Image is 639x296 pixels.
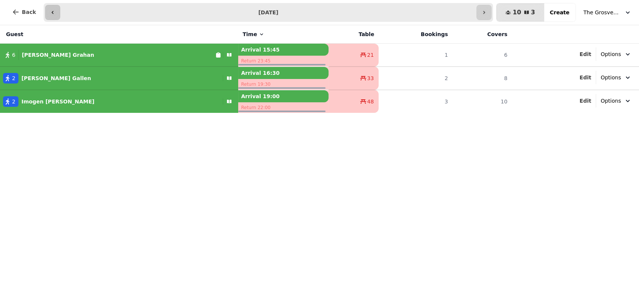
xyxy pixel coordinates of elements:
p: Arrival 19:00 [238,90,329,102]
span: 10 [513,9,521,15]
button: Options [596,47,636,61]
span: The Grosvenor [583,9,621,16]
p: [PERSON_NAME] Grahan [22,51,94,59]
span: Create [550,10,569,15]
span: 3 [531,9,535,15]
button: Options [596,71,636,84]
button: 103 [496,3,544,21]
button: Edit [580,50,591,58]
span: Back [22,9,36,15]
span: Edit [580,75,591,80]
td: 3 [379,90,452,113]
span: Options [601,74,621,81]
th: Covers [452,25,512,44]
span: Options [601,97,621,105]
span: 48 [367,98,374,105]
button: Edit [580,74,591,81]
button: The Grosvenor [579,6,636,19]
span: 33 [367,74,374,82]
p: Return 23:45 [238,56,329,66]
th: Bookings [379,25,452,44]
td: 2 [379,67,452,90]
p: Imogen [PERSON_NAME] [21,98,94,105]
td: 6 [452,44,512,67]
p: Arrival 15:45 [238,44,329,56]
p: [PERSON_NAME] Gallen [21,74,91,82]
button: Time [243,30,265,38]
p: Arrival 16:30 [238,67,329,79]
span: Time [243,30,257,38]
td: 10 [452,90,512,113]
button: Back [6,3,42,21]
td: 8 [452,67,512,90]
th: Table [329,25,379,44]
span: Options [601,50,621,58]
p: Return 22:00 [238,102,329,113]
span: 2 [12,98,15,105]
span: Edit [580,52,591,57]
p: Return 19:30 [238,79,329,90]
span: 6 [12,51,15,59]
span: 21 [367,51,374,59]
td: 1 [379,44,452,67]
button: Options [596,94,636,108]
button: Edit [580,97,591,105]
button: Create [544,3,575,21]
span: Edit [580,98,591,103]
span: 2 [12,74,15,82]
